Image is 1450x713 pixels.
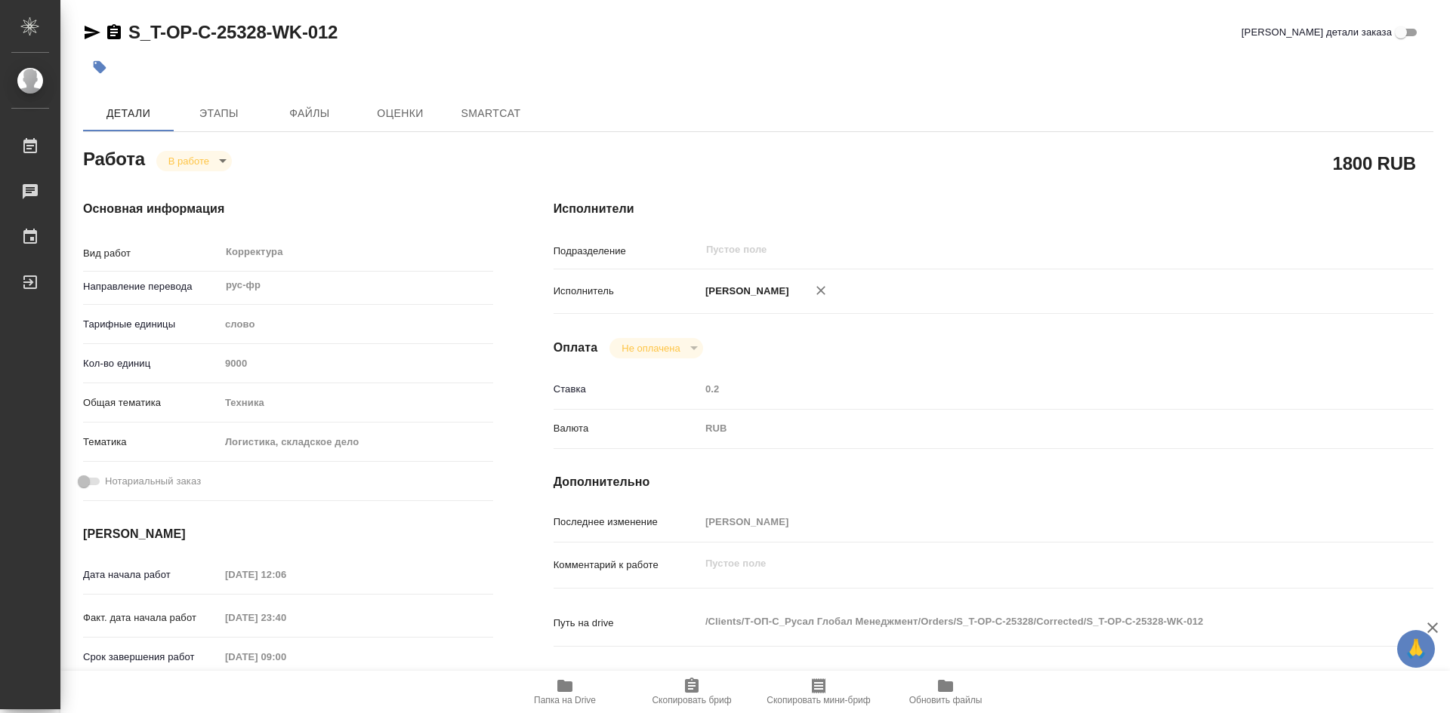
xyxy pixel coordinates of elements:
h4: Основная информация [83,200,493,218]
input: Пустое поле [220,646,352,668]
h4: [PERSON_NAME] [83,525,493,543]
span: 🙏 [1403,633,1429,665]
div: RUB [700,416,1360,441]
h2: Работа [83,144,145,171]
span: Файлы [273,104,346,123]
span: Обновить файлы [909,695,983,705]
span: Нотариальный заказ [105,474,201,489]
p: Исполнитель [554,284,700,299]
p: Последнее изменение [554,515,700,530]
p: Общая тематика [83,395,220,410]
button: В работе [164,155,214,167]
button: Добавить тэг [83,51,116,84]
span: [PERSON_NAME] детали заказа [1242,25,1392,40]
button: Скопировать бриф [628,671,755,713]
p: Тарифные единицы [83,317,220,332]
input: Пустое поле [705,241,1325,259]
input: Пустое поле [220,564,352,585]
p: Дата начала работ [83,567,220,582]
h2: 1800 RUB [1333,150,1416,176]
p: Кол-во единиц [83,356,220,371]
button: Удалить исполнителя [804,274,838,307]
span: Скопировать бриф [652,695,731,705]
p: Тематика [83,435,220,450]
button: Папка на Drive [501,671,628,713]
h4: Оплата [554,339,598,357]
p: [PERSON_NAME] [700,284,789,299]
p: Срок завершения работ [83,650,220,665]
div: В работе [156,151,232,171]
div: Техника [220,390,493,416]
textarea: /Clients/Т-ОП-С_Русал Глобал Менеджмент/Orders/S_T-OP-C-25328/Corrected/S_T-OP-C-25328-WK-012 [700,609,1360,635]
button: Обновить файлы [882,671,1009,713]
button: Скопировать мини-бриф [755,671,882,713]
button: 🙏 [1397,630,1435,668]
input: Пустое поле [220,352,493,374]
span: Папка на Drive [534,695,596,705]
div: Логистика, складское дело [220,429,493,455]
p: Факт. дата начала работ [83,610,220,625]
button: Не оплачена [617,342,684,355]
button: Скопировать ссылку для ЯМессенджера [83,23,101,41]
p: Вид работ [83,246,220,261]
h4: Исполнители [554,200,1433,218]
p: Ставка [554,382,700,397]
p: Путь на drive [554,616,700,631]
span: Этапы [183,104,255,123]
span: Оценки [364,104,437,123]
div: слово [220,312,493,337]
a: S_T-OP-C-25328-WK-012 [128,22,338,42]
span: Скопировать мини-бриф [767,695,870,705]
p: Подразделение [554,244,700,259]
h4: Дополнительно [554,473,1433,491]
button: Скопировать ссылку [105,23,123,41]
p: Валюта [554,421,700,436]
span: SmartCat [455,104,527,123]
span: Детали [92,104,165,123]
input: Пустое поле [220,607,352,628]
input: Пустое поле [700,378,1360,400]
p: Направление перевода [83,279,220,294]
div: В работе [609,338,702,358]
p: Комментарий к работе [554,558,700,573]
input: Пустое поле [700,511,1360,533]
